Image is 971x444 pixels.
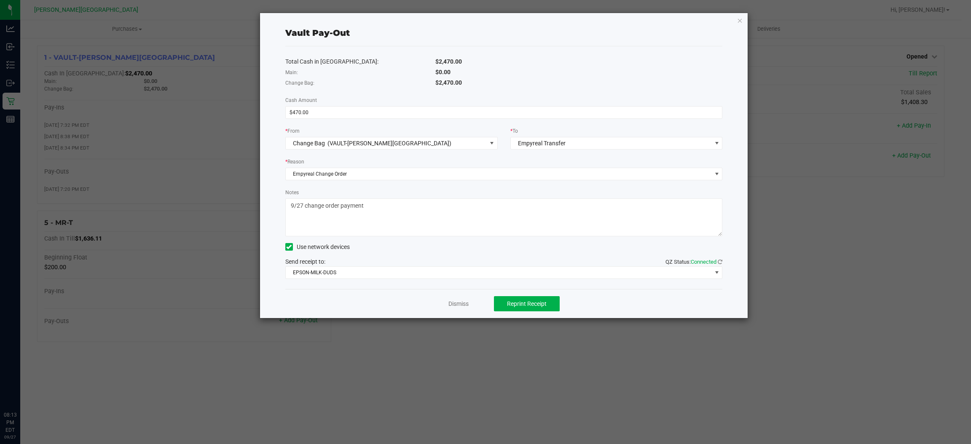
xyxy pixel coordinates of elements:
span: Change Bag [293,140,325,147]
label: From [285,127,300,135]
iframe: Resource center [8,377,34,402]
span: Main: [285,70,298,75]
div: Vault Pay-Out [285,27,350,39]
span: QZ Status: [665,259,722,265]
span: $2,470.00 [435,58,462,65]
label: To [510,127,518,135]
span: Cash Amount [285,97,317,103]
span: Connected [691,259,716,265]
span: Send receipt to: [285,258,325,265]
span: $0.00 [435,69,451,75]
label: Reason [285,158,304,166]
iframe: Resource center unread badge [25,375,35,385]
span: Change Bag: [285,80,314,86]
label: Notes [285,189,299,196]
span: (VAULT-[PERSON_NAME][GEOGRAPHIC_DATA]) [327,140,451,147]
label: Use network devices [285,243,350,251]
button: Reprint Receipt [494,296,560,311]
span: Reprint Receipt [507,300,547,307]
span: Empyreal Transfer [518,140,566,147]
span: EPSON-MILK-DUDS [286,267,712,278]
span: $2,470.00 [435,79,462,86]
span: Total Cash in [GEOGRAPHIC_DATA]: [285,58,378,65]
span: Empyreal Change Order [286,168,712,180]
a: Dismiss [448,300,469,308]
